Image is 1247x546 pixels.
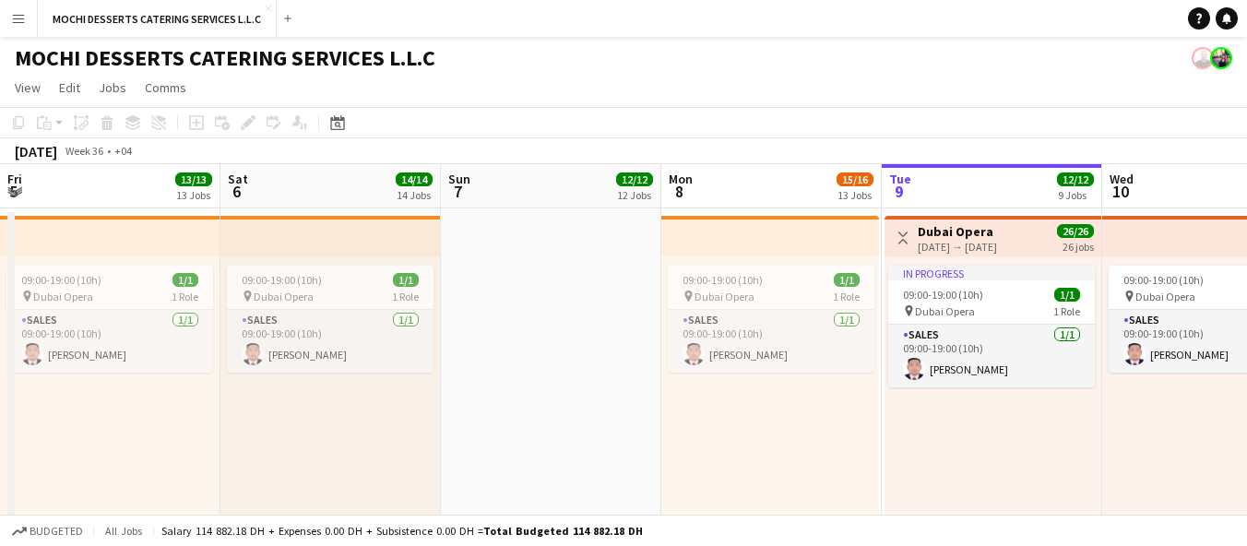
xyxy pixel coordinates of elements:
[669,171,693,187] span: Mon
[1063,238,1094,254] div: 26 jobs
[9,521,86,541] button: Budgeted
[7,76,48,100] a: View
[15,44,435,72] h1: MOCHI DESSERTS CATERING SERVICES L.L.C
[695,290,754,303] span: Dubai Opera
[1057,224,1094,238] span: 26/26
[30,525,83,538] span: Budgeted
[225,181,248,202] span: 6
[101,524,146,538] span: All jobs
[617,188,652,202] div: 12 Jobs
[1110,171,1134,187] span: Wed
[918,240,997,254] div: [DATE] → [DATE]
[445,181,470,202] span: 7
[918,223,997,240] h3: Dubai Opera
[1107,181,1134,202] span: 10
[888,266,1095,280] div: In progress
[61,144,107,158] span: Week 36
[886,181,911,202] span: 9
[668,310,874,373] app-card-role: Sales1/109:00-19:00 (10h)[PERSON_NAME]
[1053,304,1080,318] span: 1 Role
[666,181,693,202] span: 8
[242,273,322,287] span: 09:00-19:00 (10h)
[99,79,126,96] span: Jobs
[1058,188,1093,202] div: 9 Jobs
[21,273,101,287] span: 09:00-19:00 (10h)
[59,79,80,96] span: Edit
[1210,47,1232,69] app-user-avatar: Venus Joson
[616,172,653,186] span: 12/12
[683,273,763,287] span: 09:00-19:00 (10h)
[172,273,198,287] span: 1/1
[161,524,643,538] div: Salary 114 882.18 DH + Expenses 0.00 DH + Subsistence 0.00 DH =
[5,181,22,202] span: 5
[392,290,419,303] span: 1 Role
[1135,290,1195,303] span: Dubai Opera
[889,171,911,187] span: Tue
[91,76,134,100] a: Jobs
[52,76,88,100] a: Edit
[1192,47,1214,69] app-user-avatar: Houssam Hussein
[1057,172,1094,186] span: 12/12
[833,290,860,303] span: 1 Role
[483,524,643,538] span: Total Budgeted 114 882.18 DH
[397,188,432,202] div: 14 Jobs
[396,172,433,186] span: 14/14
[175,172,212,186] span: 13/13
[837,172,873,186] span: 15/16
[176,188,211,202] div: 13 Jobs
[172,290,198,303] span: 1 Role
[145,79,186,96] span: Comms
[837,188,873,202] div: 13 Jobs
[137,76,194,100] a: Comms
[668,266,874,373] app-job-card: 09:00-19:00 (10h)1/1 Dubai Opera1 RoleSales1/109:00-19:00 (10h)[PERSON_NAME]
[15,79,41,96] span: View
[33,290,93,303] span: Dubai Opera
[227,266,433,373] app-job-card: 09:00-19:00 (10h)1/1 Dubai Opera1 RoleSales1/109:00-19:00 (10h)[PERSON_NAME]
[254,290,314,303] span: Dubai Opera
[1054,288,1080,302] span: 1/1
[227,310,433,373] app-card-role: Sales1/109:00-19:00 (10h)[PERSON_NAME]
[915,304,975,318] span: Dubai Opera
[6,310,213,373] app-card-role: Sales1/109:00-19:00 (10h)[PERSON_NAME]
[393,273,419,287] span: 1/1
[448,171,470,187] span: Sun
[888,325,1095,387] app-card-role: Sales1/109:00-19:00 (10h)[PERSON_NAME]
[1123,273,1204,287] span: 09:00-19:00 (10h)
[7,171,22,187] span: Fri
[888,266,1095,387] app-job-card: In progress09:00-19:00 (10h)1/1 Dubai Opera1 RoleSales1/109:00-19:00 (10h)[PERSON_NAME]
[228,171,248,187] span: Sat
[15,142,57,160] div: [DATE]
[6,266,213,373] app-job-card: 09:00-19:00 (10h)1/1 Dubai Opera1 RoleSales1/109:00-19:00 (10h)[PERSON_NAME]
[38,1,277,37] button: MOCHI DESSERTS CATERING SERVICES L.L.C
[114,144,132,158] div: +04
[834,273,860,287] span: 1/1
[903,288,983,302] span: 09:00-19:00 (10h)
